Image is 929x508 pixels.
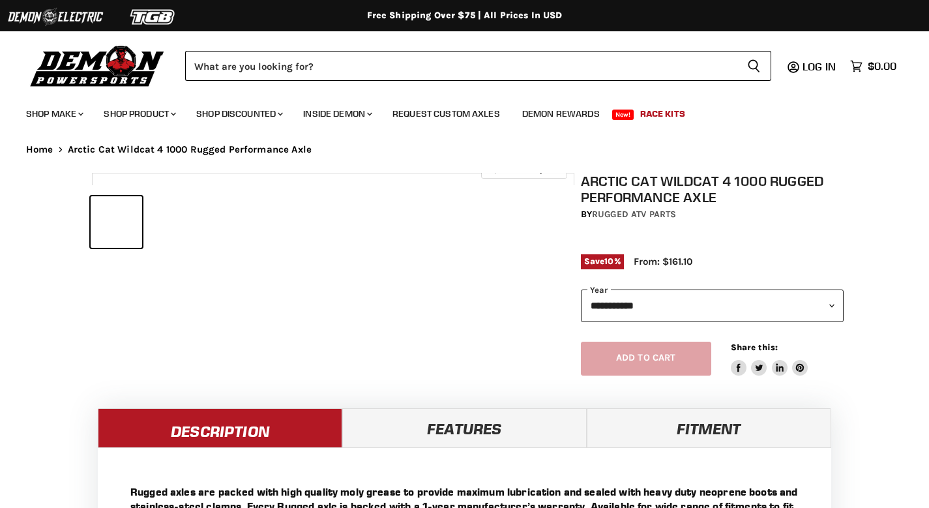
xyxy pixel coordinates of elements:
a: Home [26,144,53,155]
img: Demon Electric Logo 2 [7,5,104,29]
span: Arctic Cat Wildcat 4 1000 Rugged Performance Axle [68,144,312,155]
a: Shop Make [16,100,91,127]
span: 10 [604,256,613,266]
aside: Share this: [731,342,808,376]
a: Rugged ATV Parts [592,209,676,220]
h1: Arctic Cat Wildcat 4 1000 Rugged Performance Axle [581,173,844,205]
button: IMAGE thumbnail [91,196,142,248]
button: Search [737,51,771,81]
div: by [581,207,844,222]
a: Inside Demon [293,100,380,127]
span: Share this: [731,342,778,352]
a: Description [98,408,342,447]
span: From: $161.10 [634,256,692,267]
a: Request Custom Axles [383,100,510,127]
select: year [581,290,844,321]
span: New! [612,110,634,120]
a: Features [342,408,587,447]
span: Log in [803,60,836,73]
span: $0.00 [868,60,896,72]
a: Race Kits [630,100,695,127]
img: TGB Logo 2 [104,5,202,29]
a: $0.00 [844,57,903,76]
img: Demon Powersports [26,42,169,89]
a: Demon Rewards [512,100,610,127]
input: Search [185,51,737,81]
a: Log in [797,61,844,72]
a: Fitment [587,408,831,447]
ul: Main menu [16,95,893,127]
span: Save % [581,254,624,269]
a: Shop Discounted [186,100,291,127]
form: Product [185,51,771,81]
span: Click to expand [488,164,560,174]
a: Shop Product [94,100,184,127]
